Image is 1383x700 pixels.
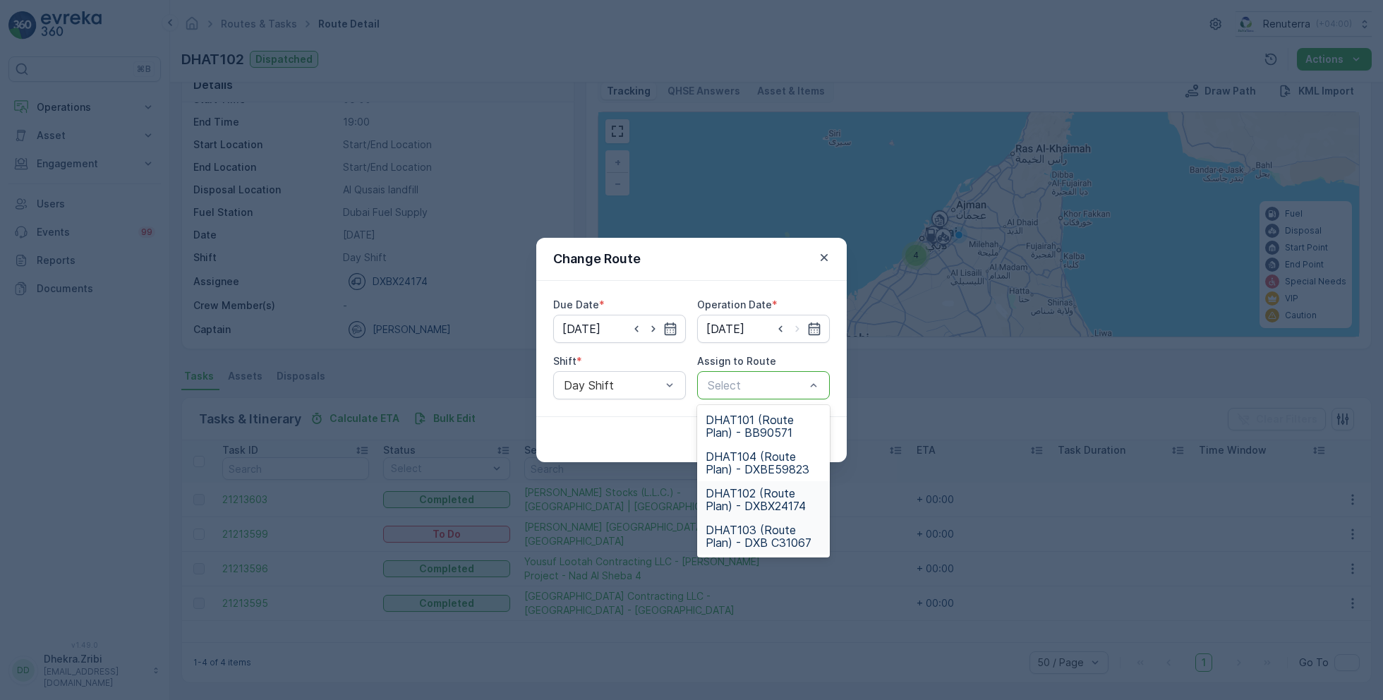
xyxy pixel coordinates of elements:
p: Change Route [553,249,641,269]
span: DHAT102 (Route Plan) - DXBX24174 [706,487,821,512]
label: Shift [553,355,576,367]
label: Due Date [553,298,599,310]
span: DHAT103 (Route Plan) - DXB C31067 [706,524,821,549]
label: Operation Date [697,298,772,310]
p: Select [708,377,805,394]
span: DHAT101 (Route Plan) - BB90571 [706,414,821,439]
span: DHAT104 (Route Plan) - DXBE59823 [706,450,821,476]
label: Assign to Route [697,355,776,367]
input: dd/mm/yyyy [553,315,686,343]
input: dd/mm/yyyy [697,315,830,343]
